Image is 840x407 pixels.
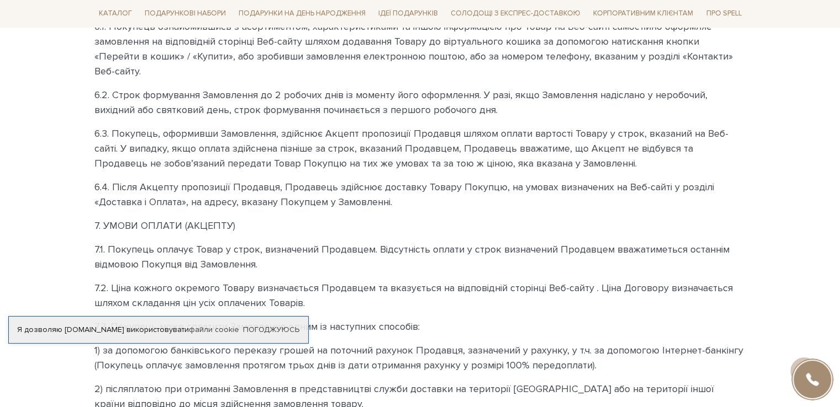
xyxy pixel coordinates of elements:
span: Про Spell [701,6,746,23]
p: 6.1. Покупець ознайомившись з асортиментом, характеристиками та іншою інформацією про Товар на Ве... [94,19,746,79]
p: 7.2. Ціна кожного окремого Товару визначається Продавцем та вказується на відповідній сторінці Ве... [94,281,746,310]
a: Корпоративним клієнтам [589,4,698,23]
span: Подарункові набори [140,6,230,23]
span: Ідеї подарунків [374,6,442,23]
p: 7.1. Покупець оплачує Товар у строк, визначений Продавцем. Відсутність оплати у строк визначений ... [94,242,746,272]
div: Я дозволяю [DOMAIN_NAME] використовувати [9,325,308,335]
p: 6.4. Після Акцепту пропозиції Продавця, Продавець здійснює доставку Товару Покупцю, на умовах виз... [94,180,746,210]
a: Солодощі з експрес-доставкою [446,4,585,23]
p: 6.2. Строк формування Замовлення до 2 робочих днів із моменту його оформлення. У разі, якщо Замов... [94,88,746,117]
a: Погоджуюсь [243,325,299,335]
span: Подарунки на День народження [234,6,370,23]
span: Каталог [94,6,136,23]
p: 6.3. Покупець, оформивши Замовлення, здійснює Акцепт пропозиції Продавця шляхом оплати вартості Т... [94,126,746,171]
p: 7.3. Покупець може сплатити Замовлення одним із наступних способів: [94,319,746,334]
p: 7. УМОВИ ОПЛАТИ (АКЦЕПТУ) [94,218,746,233]
p: 1) за допомогою банківського переказу грошей на поточний рахунок Продавця, зазначений у рахунку, ... [94,343,746,373]
a: файли cookie [189,325,239,334]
